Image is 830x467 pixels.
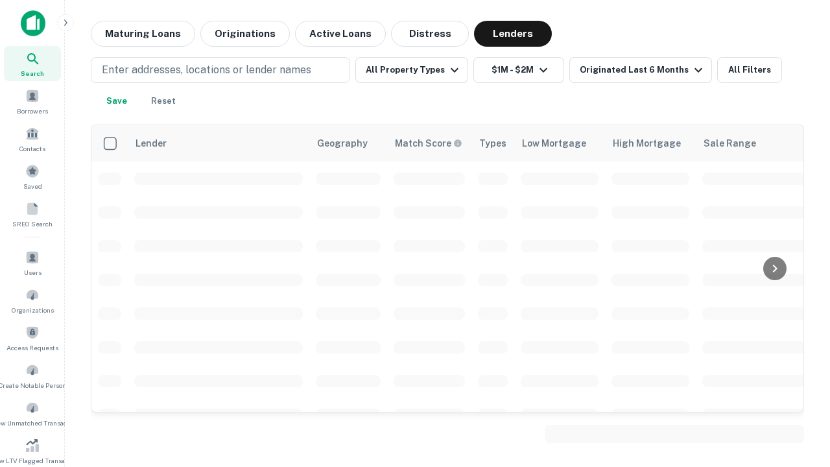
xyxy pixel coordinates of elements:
[128,125,309,162] th: Lender
[21,10,45,36] img: capitalize-icon.png
[395,136,462,150] div: Capitalize uses an advanced AI algorithm to match your search with the best lender. The match sco...
[4,283,61,318] a: Organizations
[613,136,681,151] div: High Mortgage
[580,62,706,78] div: Originated Last 6 Months
[696,125,812,162] th: Sale Range
[474,21,552,47] button: Lenders
[4,159,61,194] a: Saved
[295,21,386,47] button: Active Loans
[23,181,42,191] span: Saved
[143,88,184,114] button: Reset
[717,57,782,83] button: All Filters
[24,267,41,278] span: Users
[12,305,54,315] span: Organizations
[4,245,61,280] a: Users
[4,197,61,232] a: SREO Search
[765,322,830,384] iframe: Chat Widget
[605,125,696,162] th: High Mortgage
[96,88,137,114] button: Save your search to get updates of matches that match your search criteria.
[479,136,506,151] div: Types
[395,136,460,150] h6: Match Score
[522,136,586,151] div: Low Mortgage
[91,57,350,83] button: Enter addresses, locations or lender names
[19,143,45,154] span: Contacts
[471,125,514,162] th: Types
[317,136,368,151] div: Geography
[4,358,61,393] a: Create Notable Person
[569,57,712,83] button: Originated Last 6 Months
[309,125,387,162] th: Geography
[102,62,311,78] p: Enter addresses, locations or lender names
[387,125,471,162] th: Capitalize uses an advanced AI algorithm to match your search with the best lender. The match sco...
[4,121,61,156] a: Contacts
[473,57,564,83] button: $1M - $2M
[355,57,468,83] button: All Property Types
[200,21,290,47] button: Originations
[4,320,61,355] a: Access Requests
[514,125,605,162] th: Low Mortgage
[4,396,61,431] a: Review Unmatched Transactions
[4,84,61,119] a: Borrowers
[136,136,167,151] div: Lender
[91,21,195,47] button: Maturing Loans
[391,21,469,47] button: Distress
[12,219,53,229] span: SREO Search
[21,68,44,78] span: Search
[6,342,58,353] span: Access Requests
[704,136,756,151] div: Sale Range
[4,46,61,81] a: Search
[17,106,48,116] span: Borrowers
